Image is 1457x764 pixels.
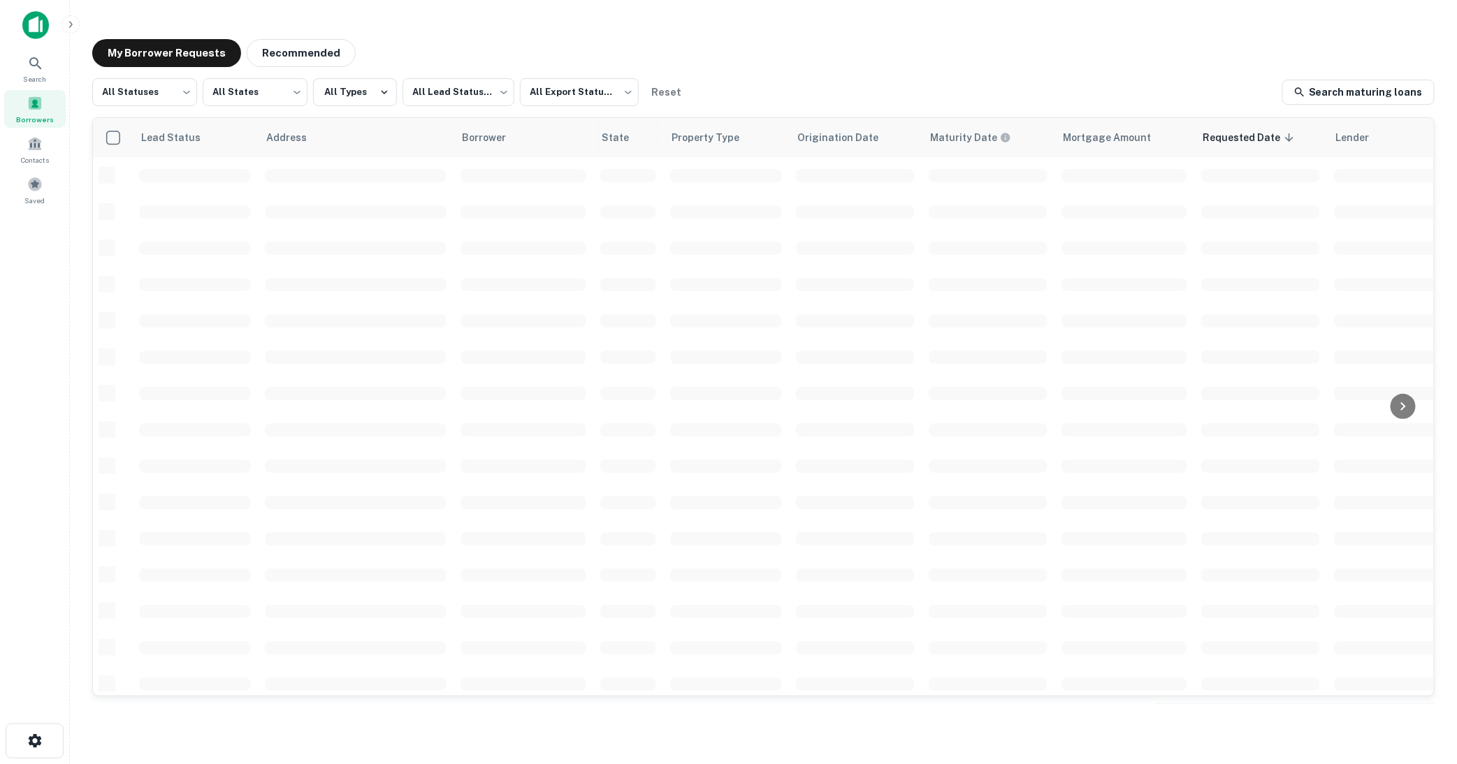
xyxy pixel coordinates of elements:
span: Saved [25,195,45,206]
div: All Lead Statuses [403,74,514,110]
img: capitalize-icon.png [22,11,49,39]
th: Mortgage Amount [1054,118,1194,157]
th: Borrower [454,118,593,157]
th: Lead Status [132,118,258,157]
span: Mortgage Amount [1063,129,1169,146]
span: Borrower [462,129,524,146]
th: Maturity dates displayed may be estimated. Please contact the lender for the most accurate maturi... [922,118,1054,157]
a: Borrowers [4,90,66,128]
a: Saved [4,171,66,209]
span: Lender [1335,129,1387,146]
span: Lead Status [140,129,219,146]
h6: Maturity Date [930,130,997,145]
span: Address [266,129,325,146]
span: Property Type [672,129,758,146]
th: Origination Date [789,118,922,157]
th: Property Type [663,118,789,157]
span: Borrowers [16,114,54,125]
div: All Statuses [92,74,197,110]
span: Search [24,73,47,85]
span: Maturity dates displayed may be estimated. Please contact the lender for the most accurate maturi... [930,130,1029,145]
iframe: Chat Widget [1144,158,1457,719]
div: All Export Statuses [520,74,639,110]
button: Recommended [247,39,356,67]
div: All States [203,74,307,110]
span: Contacts [21,154,49,166]
button: All Types [313,78,397,106]
th: Address [258,118,454,157]
a: Search [4,50,66,87]
span: Origination Date [797,129,897,146]
button: My Borrower Requests [92,39,241,67]
th: Requested Date [1194,118,1327,157]
span: State [602,129,647,146]
a: Search maturing loans [1282,80,1435,105]
th: State [593,118,663,157]
div: Maturity dates displayed may be estimated. Please contact the lender for the most accurate maturi... [930,130,1011,145]
span: Requested Date [1203,129,1298,146]
a: Contacts [4,131,66,168]
button: Reset [644,78,689,106]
